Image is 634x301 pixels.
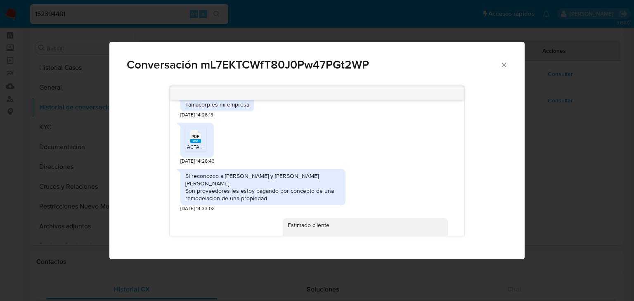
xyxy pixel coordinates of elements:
div: Tamacorp es mi empresa [185,101,249,108]
div: Comunicación [109,42,525,260]
span: Conversación mL7EKTCWfT80J0Pw47PGt2WP [127,59,500,71]
span: [DATE] 14:26:43 [180,158,215,165]
span: [DATE] 14:26:13 [180,111,213,119]
span: [DATE] 14:33:02 [180,205,215,212]
div: Si reconozco a [PERSON_NAME] y [PERSON_NAME] [PERSON_NAME] Son proveedores les estoy pagando por ... [185,172,341,202]
span: PDF [192,134,199,139]
span: ACTA TAMACORP (2).pdf [187,143,241,150]
button: Cerrar [500,61,507,68]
